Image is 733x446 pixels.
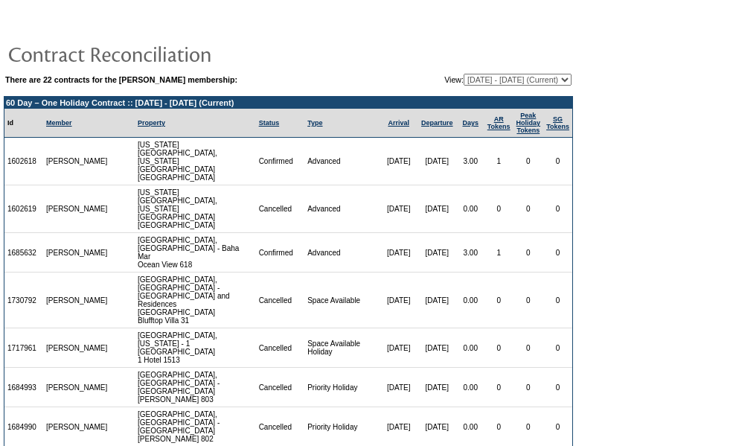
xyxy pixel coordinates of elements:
td: 60 Day – One Holiday Contract :: [DATE] - [DATE] (Current) [4,97,572,109]
td: 0.00 [457,273,484,328]
td: [PERSON_NAME] [43,233,111,273]
td: 0 [484,328,513,368]
td: [DATE] [417,233,457,273]
td: [DATE] [380,185,417,233]
td: Id [4,109,43,138]
td: [DATE] [380,233,417,273]
td: 1602619 [4,185,43,233]
td: Priority Holiday [304,368,380,407]
img: pgTtlContractReconciliation.gif [7,39,305,69]
td: 1717961 [4,328,43,368]
td: 3.00 [457,138,484,185]
td: 0 [484,368,513,407]
td: [GEOGRAPHIC_DATA], [GEOGRAPHIC_DATA] - [GEOGRAPHIC_DATA] and Residences [GEOGRAPHIC_DATA] Bluffto... [135,273,256,328]
td: 1685632 [4,233,43,273]
td: Confirmed [256,138,305,185]
td: 1684993 [4,368,43,407]
td: Cancelled [256,273,305,328]
a: Departure [421,119,453,127]
td: 1 [484,233,513,273]
td: [DATE] [417,328,457,368]
td: Space Available [304,273,380,328]
td: 0 [484,273,513,328]
td: [PERSON_NAME] [43,368,111,407]
td: 0 [543,273,572,328]
td: 1 [484,138,513,185]
td: 0 [484,185,513,233]
td: Advanced [304,185,380,233]
td: [DATE] [417,273,457,328]
a: ARTokens [487,115,510,130]
td: Cancelled [256,328,305,368]
td: [PERSON_NAME] [43,328,111,368]
td: Confirmed [256,233,305,273]
td: [PERSON_NAME] [43,273,111,328]
td: 0 [543,185,572,233]
td: Advanced [304,233,380,273]
td: 0 [513,368,544,407]
td: [DATE] [417,368,457,407]
td: 0.00 [457,185,484,233]
a: Days [462,119,478,127]
td: View: [371,74,572,86]
td: 0 [513,273,544,328]
td: [DATE] [380,138,417,185]
td: [DATE] [417,138,457,185]
td: 0 [543,233,572,273]
td: [GEOGRAPHIC_DATA], [GEOGRAPHIC_DATA] - [GEOGRAPHIC_DATA] [PERSON_NAME] 803 [135,368,256,407]
td: 0.00 [457,368,484,407]
b: There are 22 contracts for the [PERSON_NAME] membership: [5,75,237,84]
td: Advanced [304,138,380,185]
td: 1602618 [4,138,43,185]
td: 0.00 [457,328,484,368]
td: 0 [543,368,572,407]
a: Status [259,119,280,127]
td: 0 [513,138,544,185]
td: Cancelled [256,185,305,233]
td: 0 [513,233,544,273]
a: Type [307,119,322,127]
td: 1730792 [4,273,43,328]
td: [US_STATE][GEOGRAPHIC_DATA], [US_STATE][GEOGRAPHIC_DATA] [GEOGRAPHIC_DATA] [135,185,256,233]
td: [DATE] [380,368,417,407]
td: 0 [543,328,572,368]
a: SGTokens [546,115,569,130]
td: 3.00 [457,233,484,273]
a: Arrival [388,119,409,127]
td: 0 [543,138,572,185]
a: Property [138,119,165,127]
td: Cancelled [256,368,305,407]
td: [PERSON_NAME] [43,138,111,185]
td: Space Available Holiday [304,328,380,368]
td: 0 [513,328,544,368]
td: 0 [513,185,544,233]
a: Member [46,119,72,127]
td: [GEOGRAPHIC_DATA], [US_STATE] - 1 [GEOGRAPHIC_DATA] 1 Hotel 1513 [135,328,256,368]
a: Peak HolidayTokens [516,112,541,134]
td: [PERSON_NAME] [43,185,111,233]
td: [GEOGRAPHIC_DATA], [GEOGRAPHIC_DATA] - Baha Mar Ocean View 618 [135,233,256,273]
td: [DATE] [380,328,417,368]
td: [DATE] [417,185,457,233]
td: [DATE] [380,273,417,328]
td: [US_STATE][GEOGRAPHIC_DATA], [US_STATE][GEOGRAPHIC_DATA] [GEOGRAPHIC_DATA] [135,138,256,185]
